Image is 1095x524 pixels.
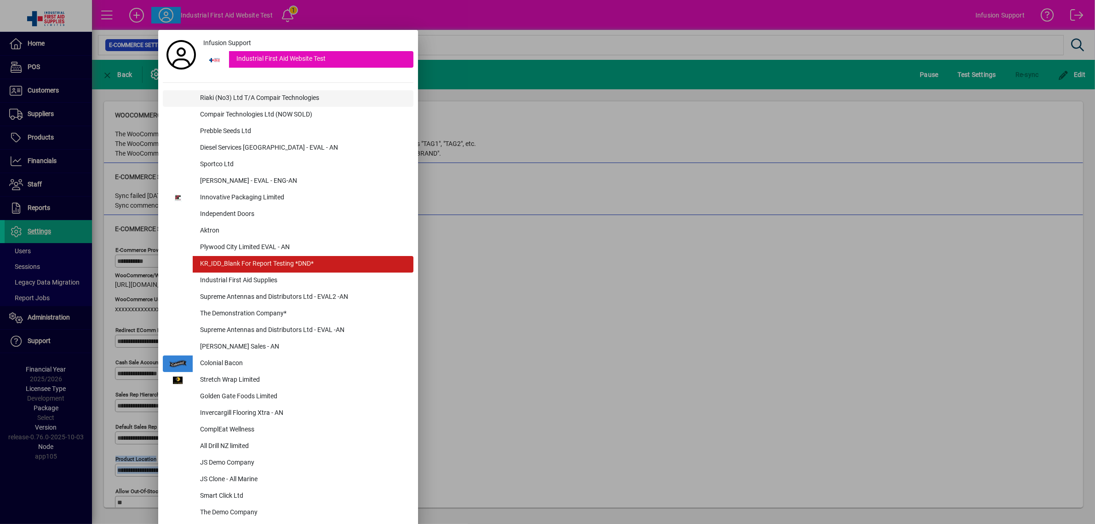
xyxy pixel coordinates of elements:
button: Compair Technologies Ltd (NOW SOLD) [163,107,413,123]
button: Industrial First Aid Website Test [200,51,413,68]
button: All Drill NZ limited [163,438,413,455]
button: Invercargill Flooring Xtra - AN [163,405,413,422]
div: The Demonstration Company* [193,306,413,322]
div: Riaki (No3) Ltd T/A Compair Technologies [193,90,413,107]
button: Stretch Wrap Limited [163,372,413,389]
div: Prebble Seeds Ltd [193,123,413,140]
div: Diesel Services [GEOGRAPHIC_DATA] - EVAL - AN [193,140,413,157]
button: Smart Click Ltd [163,488,413,505]
button: Industrial First Aid Supplies [163,273,413,289]
div: ComplEat Wellness [193,422,413,438]
button: [PERSON_NAME] Sales - AN [163,339,413,355]
button: Aktron [163,223,413,239]
button: JS Demo Company [163,455,413,472]
button: Supreme Antennas and Distributors Ltd - EVAL -AN [163,322,413,339]
button: Riaki (No3) Ltd T/A Compair Technologies [163,90,413,107]
a: Infusion Support [200,35,413,51]
button: [PERSON_NAME] - EVAL - ENG-AN [163,173,413,190]
button: Diesel Services [GEOGRAPHIC_DATA] - EVAL - AN [163,140,413,157]
button: Innovative Packaging Limited [163,190,413,206]
div: All Drill NZ limited [193,438,413,455]
button: Sportco Ltd [163,157,413,173]
div: Innovative Packaging Limited [193,190,413,206]
div: Supreme Antennas and Distributors Ltd - EVAL2 -AN [193,289,413,306]
div: JS Demo Company [193,455,413,472]
button: ComplEat Wellness [163,422,413,438]
div: KR_IDD_Blank For Report Testing *DND* [193,256,413,273]
button: Independent Doors [163,206,413,223]
div: Plywood City Limited EVAL - AN [193,239,413,256]
div: Colonial Bacon [193,355,413,372]
div: Smart Click Ltd [193,488,413,505]
button: Prebble Seeds Ltd [163,123,413,140]
div: Aktron [193,223,413,239]
span: Infusion Support [203,38,251,48]
div: Independent Doors [193,206,413,223]
div: Stretch Wrap Limited [193,372,413,389]
a: Profile [163,47,200,63]
div: Invercargill Flooring Xtra - AN [193,405,413,422]
div: Supreme Antennas and Distributors Ltd - EVAL -AN [193,322,413,339]
button: Supreme Antennas and Distributors Ltd - EVAL2 -AN [163,289,413,306]
div: Golden Gate Foods Limited [193,389,413,405]
div: Industrial First Aid Supplies [193,273,413,289]
div: Compair Technologies Ltd (NOW SOLD) [193,107,413,123]
div: [PERSON_NAME] Sales - AN [193,339,413,355]
button: KR_IDD_Blank For Report Testing *DND* [163,256,413,273]
button: Plywood City Limited EVAL - AN [163,239,413,256]
div: JS Clone - All Marine [193,472,413,488]
button: Colonial Bacon [163,355,413,372]
div: The Demo Company [193,505,413,521]
button: JS Clone - All Marine [163,472,413,488]
div: Sportco Ltd [193,157,413,173]
button: The Demonstration Company* [163,306,413,322]
button: Golden Gate Foods Limited [163,389,413,405]
div: [PERSON_NAME] - EVAL - ENG-AN [193,173,413,190]
button: The Demo Company [163,505,413,521]
div: Industrial First Aid Website Test [229,51,413,68]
